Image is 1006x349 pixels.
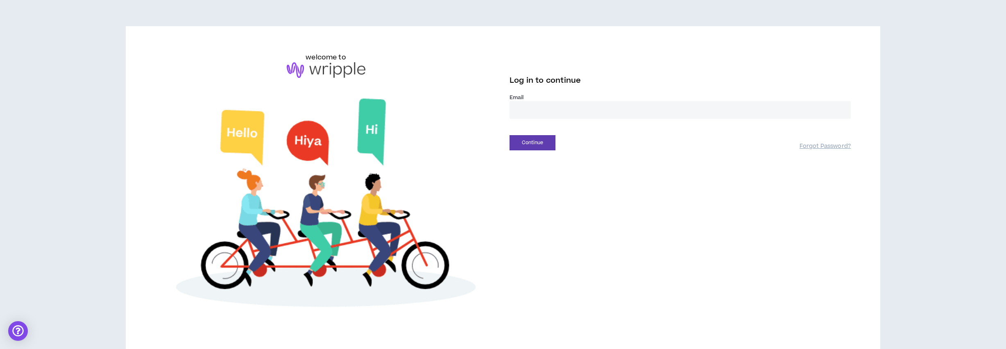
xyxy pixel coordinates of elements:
[510,135,555,150] button: Continue
[155,86,496,325] img: Welcome to Wripple
[306,52,346,62] h6: welcome to
[800,143,851,150] a: Forgot Password?
[287,62,365,78] img: logo-brand.png
[510,75,581,86] span: Log in to continue
[8,321,28,341] div: Open Intercom Messenger
[510,94,851,101] label: Email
